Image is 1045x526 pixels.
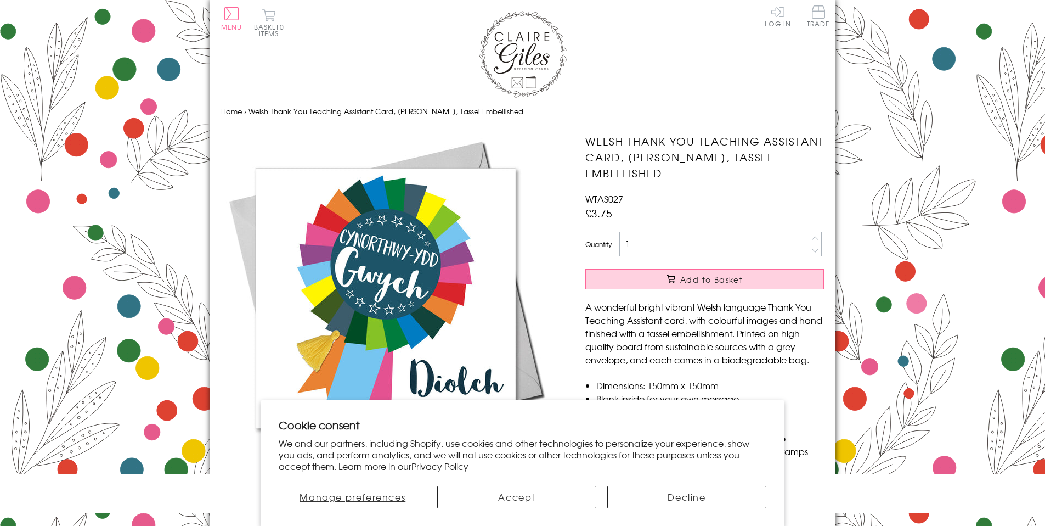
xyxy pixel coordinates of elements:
[585,269,824,289] button: Add to Basket
[221,22,242,32] span: Menu
[411,460,468,473] a: Privacy Policy
[221,133,550,463] img: Welsh Thank You Teaching Assistant Card, Rosette, Tassel Embellished
[585,239,612,249] label: Quantity
[807,5,830,29] a: Trade
[300,490,405,503] span: Manage preferences
[585,192,623,205] span: WTAS027
[765,5,791,27] a: Log In
[221,106,242,116] a: Home
[607,486,766,508] button: Decline
[279,438,766,472] p: We and our partners, including Shopify, use cookies and other technologies to personalize your ex...
[596,379,824,392] li: Dimensions: 150mm x 150mm
[221,100,824,123] nav: breadcrumbs
[585,300,824,366] p: A wonderful bright vibrant Welsh language Thank You Teaching Assistant card, with colourful image...
[596,392,824,405] li: Blank inside for your own message
[244,106,246,116] span: ›
[807,5,830,27] span: Trade
[279,486,426,508] button: Manage preferences
[585,205,612,221] span: £3.75
[259,22,284,38] span: 0 items
[248,106,523,116] span: Welsh Thank You Teaching Assistant Card, [PERSON_NAME], Tassel Embellished
[479,11,567,98] img: Claire Giles Greetings Cards
[585,133,824,181] h1: Welsh Thank You Teaching Assistant Card, [PERSON_NAME], Tassel Embellished
[254,9,284,37] button: Basket0 items
[437,486,596,508] button: Accept
[221,7,242,30] button: Menu
[279,417,766,433] h2: Cookie consent
[680,274,743,285] span: Add to Basket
